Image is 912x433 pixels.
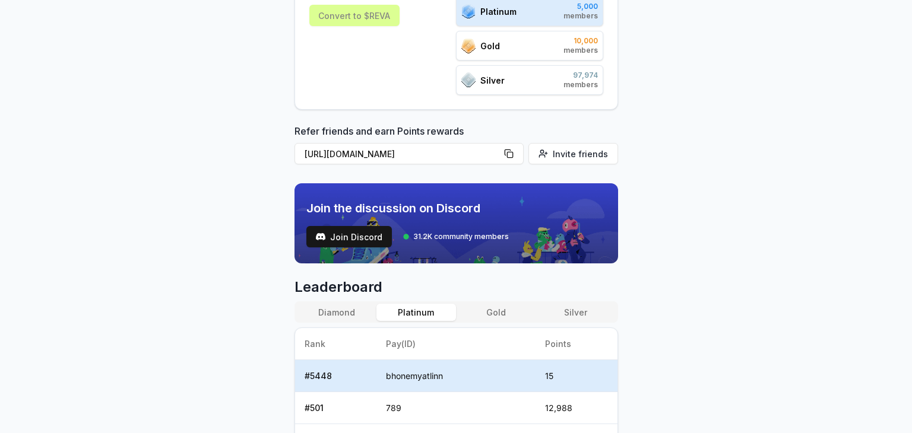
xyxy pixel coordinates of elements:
button: Platinum [376,304,456,321]
span: Silver [480,74,505,87]
td: 12,988 [536,392,617,424]
td: bhonemyatlinn [376,360,536,392]
button: Join Discord [306,226,392,247]
button: [URL][DOMAIN_NAME] [294,143,524,164]
img: discord_banner [294,183,618,263]
span: Join Discord [330,231,382,243]
span: 10,000 [563,36,598,46]
span: members [563,46,598,55]
img: ranks_icon [461,4,476,19]
div: Refer friends and earn Points rewards [294,124,618,169]
span: Invite friends [553,148,608,160]
button: Diamond [297,304,376,321]
img: ranks_icon [461,39,476,53]
img: test [316,232,325,241]
th: Points [536,328,617,360]
td: # 5448 [295,360,377,392]
span: 31.2K community members [413,232,509,241]
span: 5,000 [563,2,598,11]
span: members [563,80,598,90]
span: Platinum [480,5,517,18]
td: # 501 [295,392,377,424]
button: Gold [456,304,536,321]
span: Leaderboard [294,278,618,297]
th: Pay(ID) [376,328,536,360]
th: Rank [295,328,377,360]
td: 789 [376,392,536,424]
img: ranks_icon [461,72,476,88]
span: Join the discussion on Discord [306,200,509,216]
span: Gold [480,40,500,52]
span: members [563,11,598,21]
span: 97,974 [563,71,598,80]
button: Silver [536,304,615,321]
td: 15 [536,360,617,392]
a: testJoin Discord [306,226,392,247]
button: Invite friends [528,143,618,164]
